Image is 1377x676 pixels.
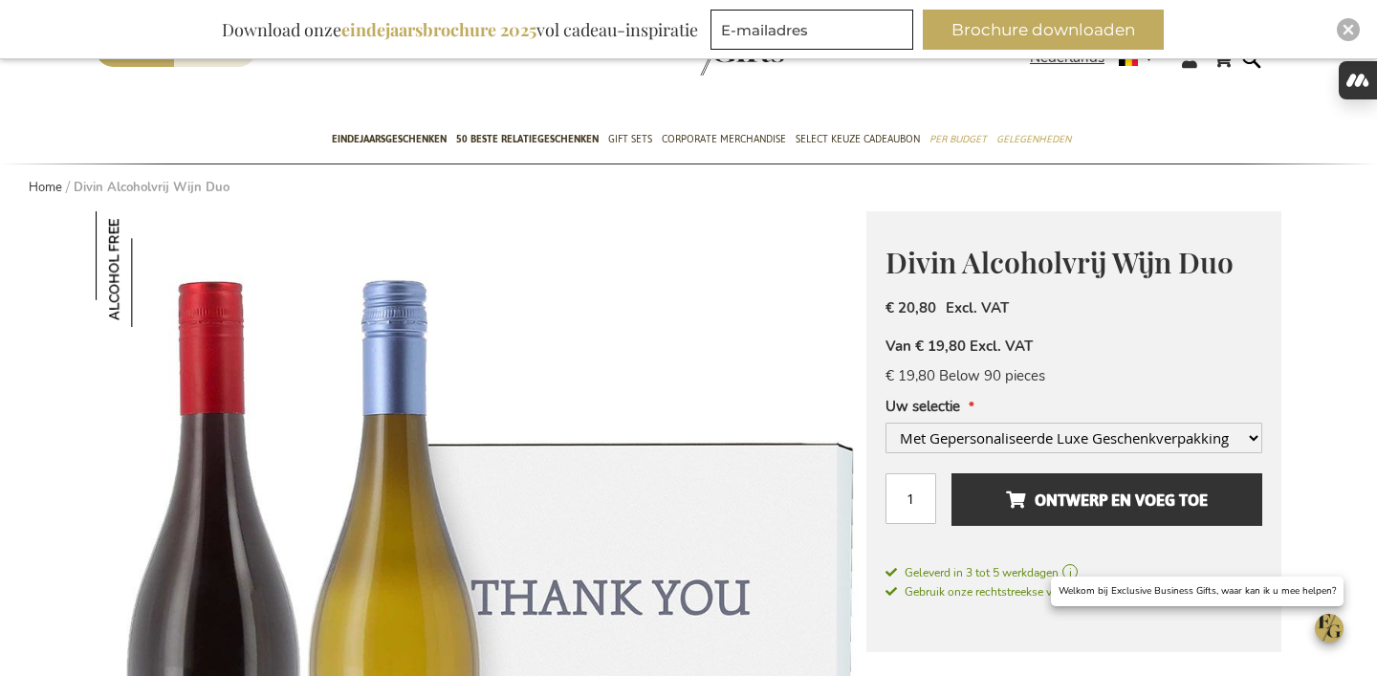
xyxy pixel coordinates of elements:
[662,129,786,149] span: Corporate Merchandise
[951,473,1262,526] button: Ontwerp en voeg toe
[885,397,960,416] span: Uw selectie
[923,10,1164,50] button: Brochure downloaden
[996,129,1071,149] span: Gelegenheden
[796,129,920,149] span: Select Keuze Cadeaubon
[885,473,936,524] input: Aantal
[885,337,1033,356] strong: Van € 19,80 Excl. VAT
[1343,24,1354,35] img: Close
[608,129,652,149] span: Gift Sets
[341,18,536,41] b: eindejaarsbrochure 2025
[1337,18,1360,41] div: Close
[885,243,1234,281] span: Divin Alcoholvrij Wijn Duo
[885,581,1122,600] a: Gebruik onze rechtstreekse verzendservice
[710,10,919,55] form: marketing offers and promotions
[332,129,447,149] span: Eindejaarsgeschenken
[885,584,1122,600] span: Gebruik onze rechtstreekse verzendservice
[929,129,987,149] span: Per Budget
[1006,485,1208,515] span: Ontwerp en voeg toe
[74,179,229,196] strong: Divin Alcoholvrij Wijn Duo
[29,179,62,196] a: Home
[213,10,707,50] div: Download onze vol cadeau-inspiratie
[885,366,1262,386] li: € 19,80 Below 90 pieces
[946,298,1009,317] span: Excl. VAT
[885,564,1262,581] a: Geleverd in 3 tot 5 werkdagen
[456,129,599,149] span: 50 beste relatiegeschenken
[710,10,913,50] input: E-mailadres
[96,211,211,327] img: Divin Alcoholvrij Wijn Duo
[885,298,936,317] span: € 20,80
